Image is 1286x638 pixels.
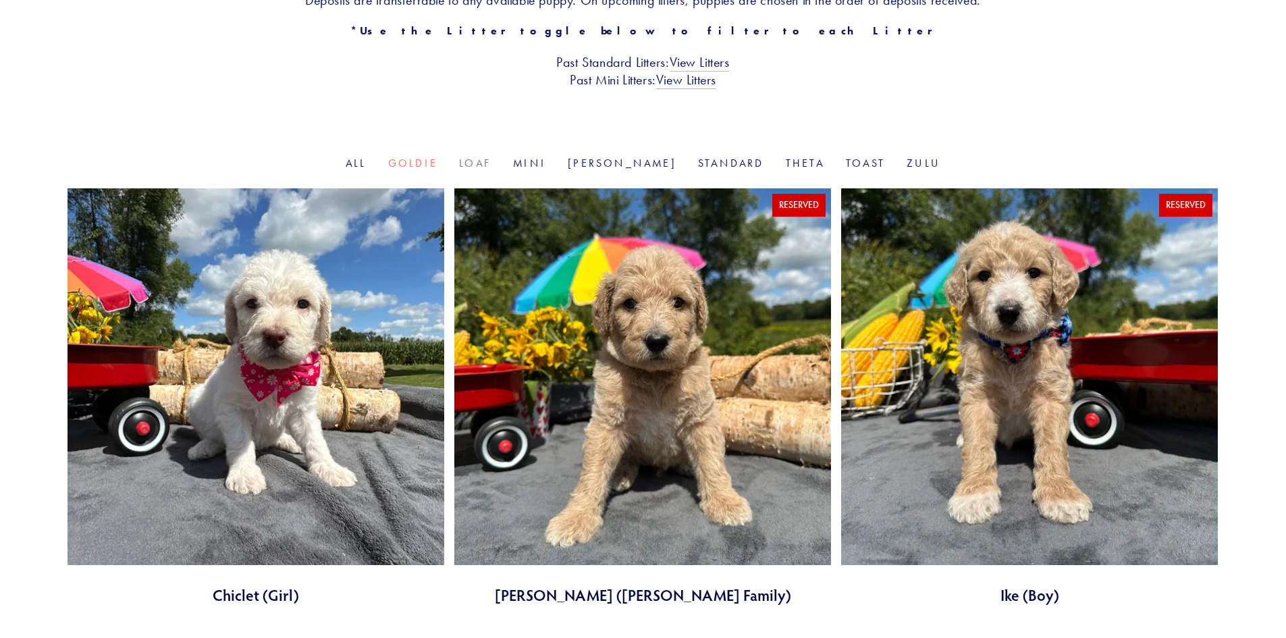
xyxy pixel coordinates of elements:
a: View Litters [670,54,730,72]
a: All [346,157,367,169]
a: View Litters [656,72,716,89]
a: Goldie [388,157,437,169]
a: Toast [846,157,885,169]
strong: *Use the Litter toggle below to filter to each Litter [350,24,936,37]
a: Theta [786,157,824,169]
a: Loaf [459,157,491,169]
a: Standard [698,157,764,169]
a: Zulu [907,157,940,169]
h3: Past Standard Litters: Past Mini Litters: [68,53,1218,88]
a: Mini [513,157,546,169]
a: [PERSON_NAME] [568,157,676,169]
